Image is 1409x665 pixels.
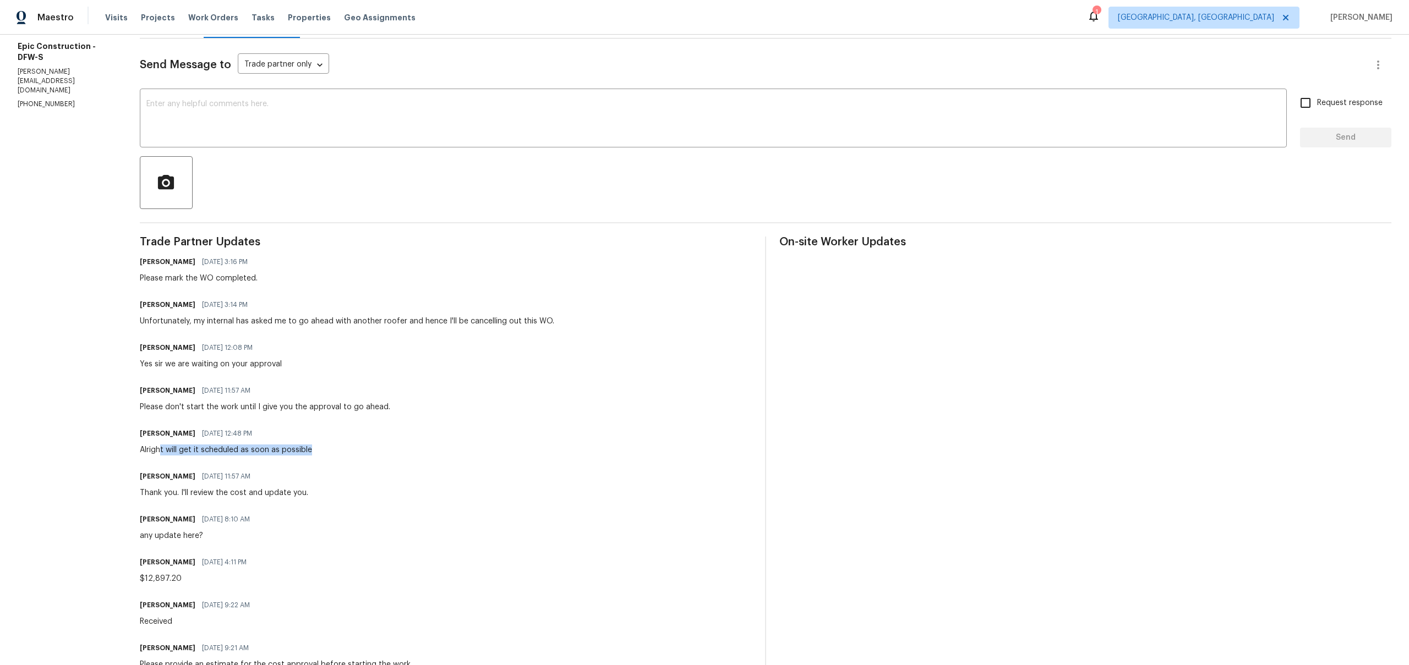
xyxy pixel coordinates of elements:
[105,12,128,23] span: Visits
[344,12,416,23] span: Geo Assignments
[140,359,282,370] div: Yes sir we are waiting on your approval
[18,41,113,63] h5: Epic Construction - DFW-S
[37,12,74,23] span: Maestro
[140,616,256,627] div: Received
[140,444,312,455] div: Alright will get it scheduled as soon as possible
[779,237,1391,248] span: On-site Worker Updates
[140,342,195,353] h6: [PERSON_NAME]
[140,273,258,284] div: Please mark the WO completed.
[140,428,195,439] h6: [PERSON_NAME]
[1093,7,1100,18] div: 1
[18,67,113,95] p: [PERSON_NAME][EMAIL_ADDRESS][DOMAIN_NAME]
[1118,12,1274,23] span: [GEOGRAPHIC_DATA], [GEOGRAPHIC_DATA]
[238,56,329,74] div: Trade partner only
[202,557,247,568] span: [DATE] 4:11 PM
[1317,97,1383,109] span: Request response
[188,12,238,23] span: Work Orders
[140,642,195,653] h6: [PERSON_NAME]
[140,316,554,327] div: Unfortunately, my internal has asked me to go ahead with another roofer and hence I'll be cancell...
[140,557,195,568] h6: [PERSON_NAME]
[202,642,249,653] span: [DATE] 9:21 AM
[140,573,253,584] div: $12,897.20
[140,237,752,248] span: Trade Partner Updates
[140,471,195,482] h6: [PERSON_NAME]
[202,471,250,482] span: [DATE] 11:57 AM
[140,402,390,413] div: Please don't start the work until I give you the approval to go ahead.
[202,256,248,267] span: [DATE] 3:16 PM
[140,530,256,541] div: any update here?
[141,12,175,23] span: Projects
[140,299,195,310] h6: [PERSON_NAME]
[140,256,195,267] h6: [PERSON_NAME]
[202,385,250,396] span: [DATE] 11:57 AM
[202,342,253,353] span: [DATE] 12:08 PM
[140,59,231,70] span: Send Message to
[202,514,250,525] span: [DATE] 8:10 AM
[18,100,113,109] p: [PHONE_NUMBER]
[202,299,248,310] span: [DATE] 3:14 PM
[140,514,195,525] h6: [PERSON_NAME]
[140,385,195,396] h6: [PERSON_NAME]
[252,14,275,21] span: Tasks
[202,600,250,611] span: [DATE] 9:22 AM
[1326,12,1392,23] span: [PERSON_NAME]
[202,428,252,439] span: [DATE] 12:48 PM
[288,12,331,23] span: Properties
[140,600,195,611] h6: [PERSON_NAME]
[140,487,308,498] div: Thank you. I'll review the cost and update you.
